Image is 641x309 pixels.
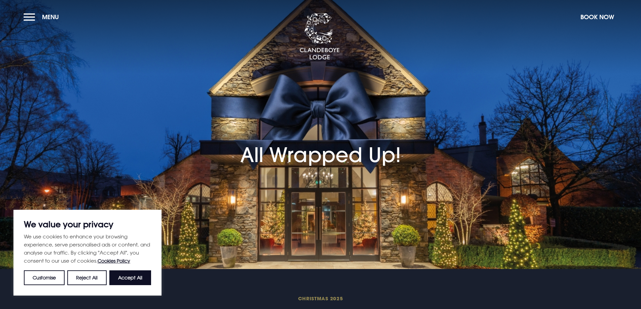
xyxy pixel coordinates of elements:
[24,220,151,228] p: We value your privacy
[577,10,617,24] button: Book Now
[13,210,162,296] div: We value your privacy
[240,106,401,167] h1: All Wrapped Up!
[24,270,65,285] button: Customise
[24,10,62,24] button: Menu
[160,295,480,302] span: Christmas 2025
[42,13,59,21] span: Menu
[299,13,340,60] img: Clandeboye Lodge
[98,258,130,264] a: Cookies Policy
[24,232,151,265] p: We use cookies to enhance your browsing experience, serve personalised ads or content, and analys...
[67,270,106,285] button: Reject All
[109,270,151,285] button: Accept All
